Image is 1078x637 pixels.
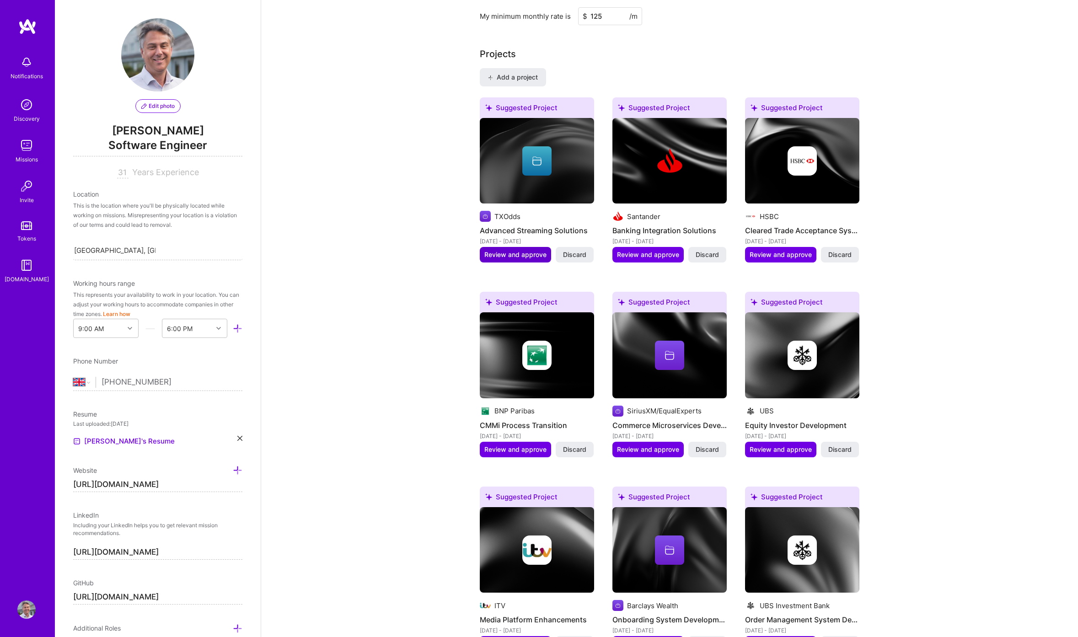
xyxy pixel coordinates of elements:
i: icon SuggestedTeams [751,299,757,305]
p: Including your LinkedIn helps you to get relevant mission recommendations. [73,522,242,537]
i: icon SuggestedTeams [485,299,492,305]
div: [DATE] - [DATE] [480,626,594,635]
img: cover [745,312,859,398]
h4: Commerce Microservices Development [612,419,727,431]
img: guide book [17,256,36,274]
img: cover [480,118,594,204]
span: [PERSON_NAME] [73,124,242,138]
img: User Avatar [121,18,194,91]
div: SiriusXM/EqualExperts [627,406,702,416]
div: [DATE] - [DATE] [745,431,859,441]
img: cover [612,507,727,593]
button: Discard [556,442,594,457]
div: [DATE] - [DATE] [612,626,727,635]
i: icon SuggestedTeams [485,104,492,111]
div: 6:00 PM [167,324,193,333]
div: Suggested Project [612,97,727,122]
button: Discard [821,442,859,457]
button: Edit photo [135,99,181,113]
i: icon PlusBlack [488,75,493,80]
button: Review and approve [480,247,551,262]
span: /m [629,11,638,21]
span: Phone Number [73,357,118,365]
button: Review and approve [480,442,551,457]
button: Discard [821,247,859,262]
i: icon Chevron [128,326,132,331]
button: Review and approve [612,442,684,457]
div: Projects [480,47,516,61]
i: icon SuggestedTeams [751,104,757,111]
div: [DATE] - [DATE] [745,626,859,635]
img: logo [18,18,37,35]
span: LinkedIn [73,511,99,519]
img: Resume [73,438,80,445]
img: cover [745,118,859,204]
div: Invite [20,195,34,205]
span: Review and approve [484,250,547,259]
button: Learn how [103,309,130,319]
span: Discard [563,445,586,454]
i: icon Close [237,436,242,441]
img: Company logo [788,535,817,565]
div: UBS [760,406,774,416]
div: Barclays Wealth [627,601,678,610]
img: cover [480,507,594,593]
div: [DATE] - [DATE] [480,236,594,246]
img: Company logo [612,600,623,611]
img: Invite [17,177,36,195]
img: cover [612,312,727,398]
i: icon SuggestedTeams [485,493,492,500]
img: discovery [17,96,36,114]
div: Notifications [11,71,43,81]
div: TXOdds [494,212,520,221]
a: [PERSON_NAME]'s Resume [73,436,175,447]
button: Review and approve [745,442,816,457]
span: Edit photo [141,102,175,110]
div: Location [73,189,242,199]
div: [DATE] - [DATE] [612,236,727,246]
h4: Banking Integration Solutions [612,225,727,236]
h4: Order Management System Development [745,614,859,626]
div: Suggested Project [480,292,594,316]
img: Company logo [612,406,623,417]
h4: Equity Investor Development [745,419,859,431]
span: Discard [696,445,719,454]
img: cover [480,312,594,398]
h4: Cleared Trade Acceptance System [745,225,859,236]
span: Discard [696,250,719,259]
div: BNP Paribas [494,406,535,416]
img: Company logo [522,535,552,565]
div: HSBC [760,212,779,221]
div: ITV [494,601,505,610]
i: icon HorizontalInLineDivider [145,324,155,333]
i: icon SuggestedTeams [618,104,625,111]
img: User Avatar [17,600,36,619]
span: Discard [828,250,852,259]
h4: CMMi Process Transition [480,419,594,431]
img: Company logo [655,146,684,176]
span: Review and approve [617,445,679,454]
div: Santander [627,212,660,221]
img: Company logo [522,341,552,370]
img: Company logo [745,406,756,417]
i: icon SuggestedTeams [751,493,757,500]
span: GitHub [73,579,94,587]
button: Add a project [480,68,546,86]
h4: Advanced Streaming Solutions [480,225,594,236]
button: Discard [556,247,594,262]
button: Discard [688,442,726,457]
i: icon SuggestedTeams [618,299,625,305]
div: Suggested Project [745,292,859,316]
input: XX [117,167,129,178]
img: cover [612,118,727,204]
div: [DATE] - [DATE] [480,431,594,441]
div: UBS Investment Bank [760,601,830,610]
span: Discard [828,445,852,454]
button: Discard [688,247,726,262]
img: Company logo [480,600,491,611]
div: 9:00 AM [78,324,104,333]
img: Company logo [612,211,623,222]
img: Company logo [480,406,491,417]
div: Last uploaded: [DATE] [73,419,242,428]
i: icon SuggestedTeams [618,493,625,500]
